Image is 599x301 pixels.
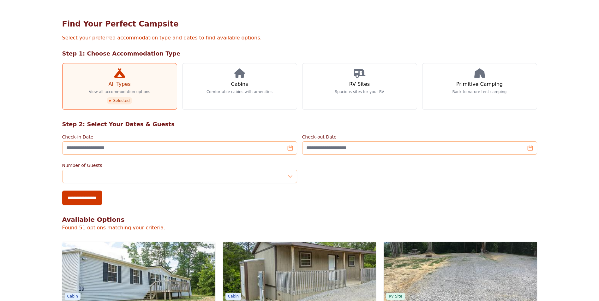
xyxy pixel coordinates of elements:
[207,89,273,94] p: Comfortable cabins with amenities
[231,80,248,88] h3: Cabins
[182,63,297,110] a: Cabins Comfortable cabins with amenities
[456,80,503,88] h3: Primitive Camping
[225,293,241,300] span: Cabin
[62,19,537,29] h1: Find Your Perfect Campsite
[62,49,537,58] h2: Step 1: Choose Accommodation Type
[422,63,537,110] a: Primitive Camping Back to nature tent camping
[302,63,417,110] a: RV Sites Spacious sites for your RV
[302,134,537,140] label: Check-out Date
[62,34,537,42] p: Select your preferred accommodation type and dates to find available options.
[335,89,384,94] p: Spacious sites for your RV
[452,89,507,94] p: Back to nature tent camping
[89,89,150,94] p: View all accommodation options
[62,134,297,140] label: Check-in Date
[108,80,130,88] h3: All Types
[62,120,537,129] h2: Step 2: Select Your Dates & Guests
[62,215,537,224] h2: Available Options
[349,80,370,88] h3: RV Sites
[62,162,297,168] label: Number of Guests
[107,97,132,104] span: Selected
[62,63,177,110] a: All Types View all accommodation options Selected
[386,293,405,300] span: RV Site
[65,293,81,300] span: Cabin
[62,224,537,232] p: Found 51 options matching your criteria.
